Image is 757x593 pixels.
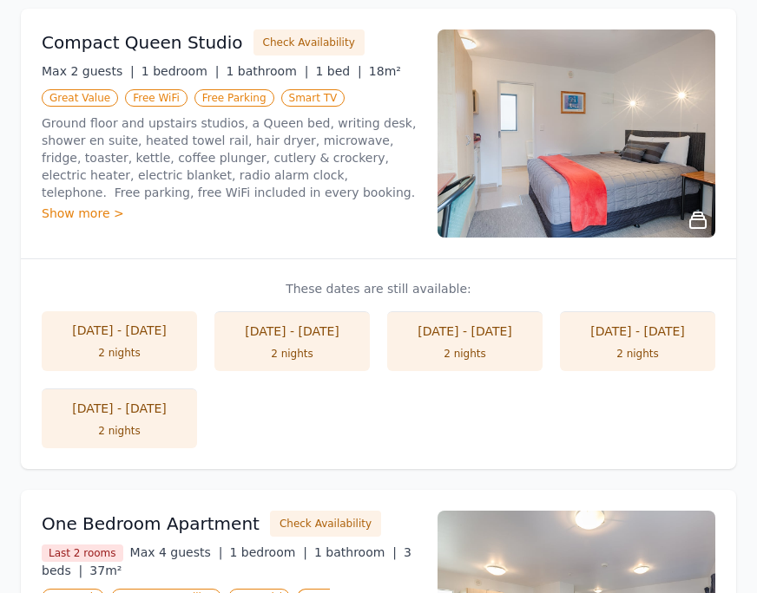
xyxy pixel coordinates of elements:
[194,89,274,107] span: Free Parking
[42,89,118,107] span: Great Value
[125,89,188,107] span: Free WiFi
[405,347,525,361] div: 2 nights
[232,347,352,361] div: 2 nights
[130,545,223,559] span: Max 4 guests |
[89,564,122,577] span: 37m²
[42,30,243,55] h3: Compact Queen Studio
[42,544,123,562] span: Last 2 rooms
[253,29,365,55] button: Check Availability
[315,64,361,78] span: 1 bed |
[314,545,397,559] span: 1 bathroom |
[226,64,308,78] span: 1 bathroom |
[42,64,135,78] span: Max 2 guests |
[405,323,525,340] div: [DATE] - [DATE]
[142,64,220,78] span: 1 bedroom |
[42,280,715,297] p: These dates are still available:
[59,424,180,438] div: 2 nights
[369,64,401,78] span: 18m²
[42,114,417,201] p: Ground floor and upstairs studios, a Queen bed, writing desk, shower en suite, heated towel rail,...
[42,512,260,536] h3: One Bedroom Apartment
[229,545,307,559] span: 1 bedroom |
[59,400,180,417] div: [DATE] - [DATE]
[59,346,180,360] div: 2 nights
[281,89,346,107] span: Smart TV
[232,323,352,340] div: [DATE] - [DATE]
[42,205,417,222] div: Show more >
[59,322,180,339] div: [DATE] - [DATE]
[577,323,698,340] div: [DATE] - [DATE]
[270,511,381,537] button: Check Availability
[577,347,698,361] div: 2 nights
